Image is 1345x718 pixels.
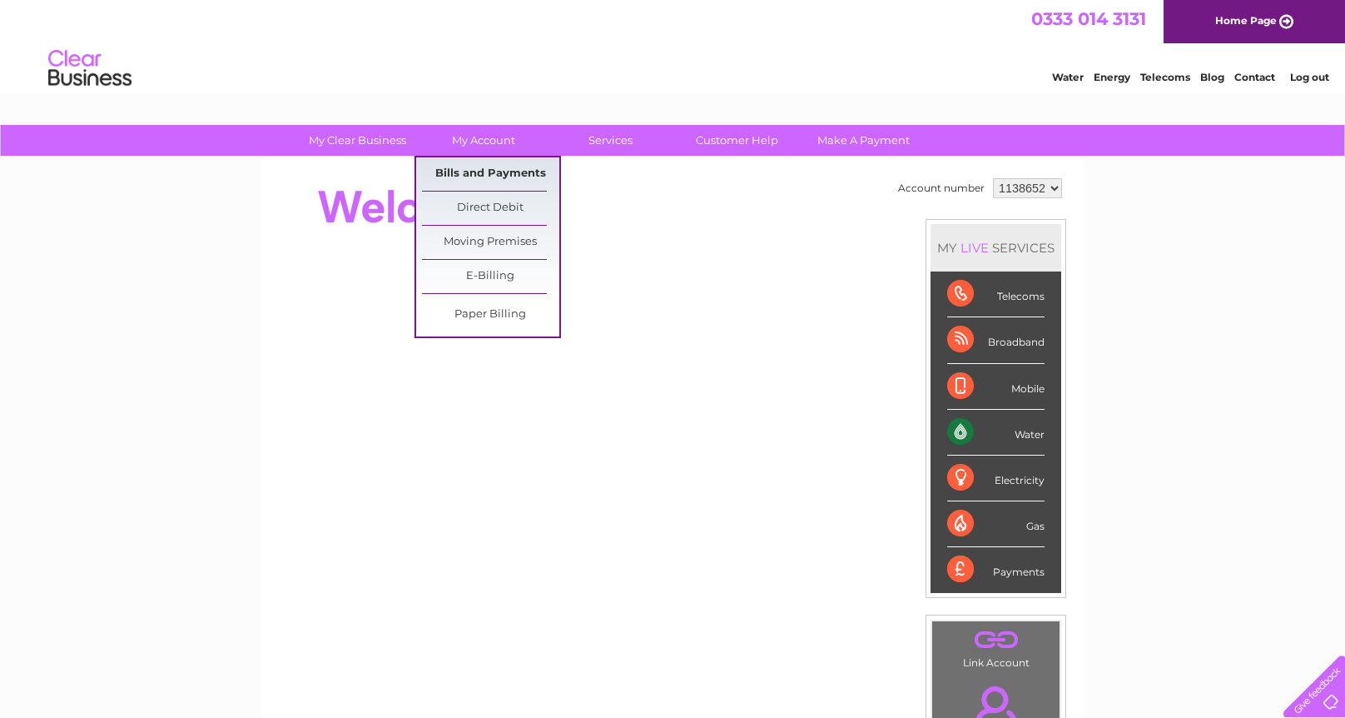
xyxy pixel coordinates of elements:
a: Water [1052,71,1084,83]
div: LIVE [957,240,992,256]
div: Electricity [947,456,1045,501]
a: 0333 014 3131 [1031,8,1146,29]
a: Make A Payment [795,125,932,156]
a: Bills and Payments [422,157,559,191]
td: Account number [894,174,989,202]
div: Mobile [947,364,1045,410]
div: Gas [947,501,1045,547]
a: Paper Billing [422,298,559,332]
img: logo.png [47,43,132,94]
a: . [936,626,1055,655]
a: Blog [1200,71,1224,83]
td: Link Account [931,621,1060,673]
a: Contact [1234,71,1275,83]
a: Moving Premises [422,226,559,259]
a: My Clear Business [289,125,426,156]
a: Customer Help [668,125,806,156]
div: Broadband [947,317,1045,363]
a: Telecoms [1140,71,1190,83]
div: MY SERVICES [931,224,1061,272]
div: Clear Business is a trading name of Verastar Limited (registered in [GEOGRAPHIC_DATA] No. 3667643... [280,9,1067,81]
a: Log out [1290,71,1329,83]
a: My Account [415,125,553,156]
a: Energy [1094,71,1130,83]
a: Services [542,125,679,156]
a: Direct Debit [422,192,559,225]
div: Payments [947,547,1045,592]
a: E-Billing [422,260,559,293]
div: Telecoms [947,272,1045,317]
div: Water [947,410,1045,456]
